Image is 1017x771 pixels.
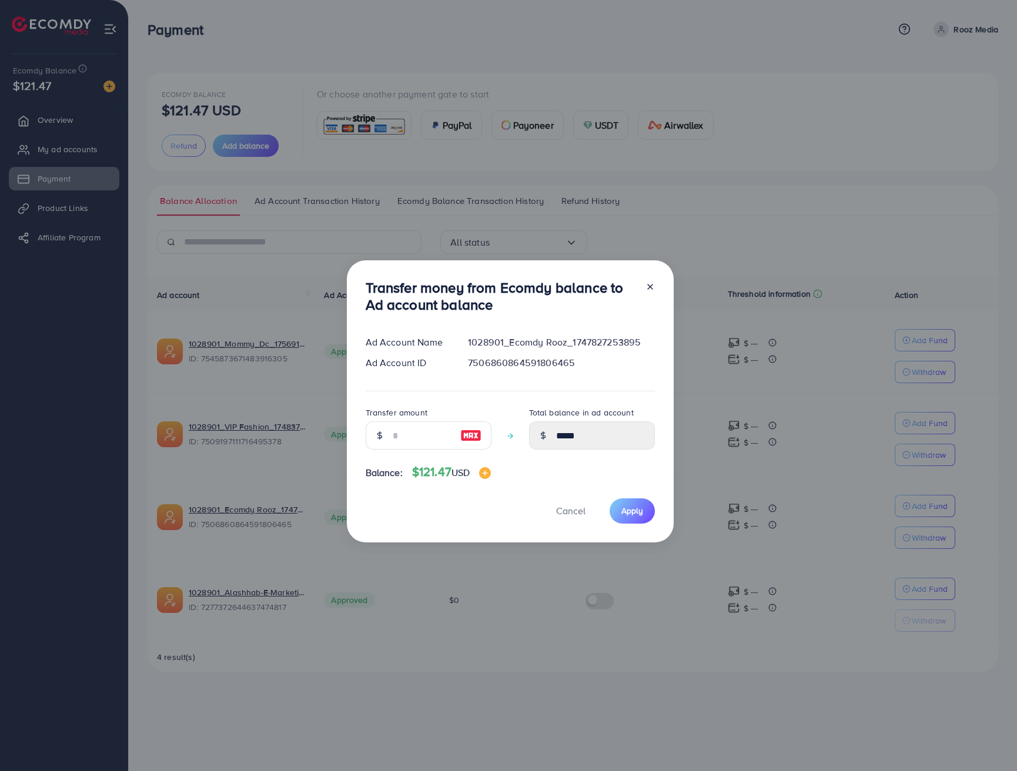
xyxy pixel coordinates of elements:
[459,336,664,349] div: 1028901_Ecomdy Rooz_1747827253895
[967,718,1008,762] iframe: Chat
[621,505,643,517] span: Apply
[459,356,664,370] div: 7506860864591806465
[610,498,655,524] button: Apply
[356,356,459,370] div: Ad Account ID
[556,504,586,517] span: Cancel
[541,498,600,524] button: Cancel
[356,336,459,349] div: Ad Account Name
[366,407,427,418] label: Transfer amount
[529,407,634,418] label: Total balance in ad account
[451,466,470,479] span: USD
[366,279,636,313] h3: Transfer money from Ecomdy balance to Ad account balance
[366,466,403,480] span: Balance:
[460,428,481,443] img: image
[479,467,491,479] img: image
[412,465,491,480] h4: $121.47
